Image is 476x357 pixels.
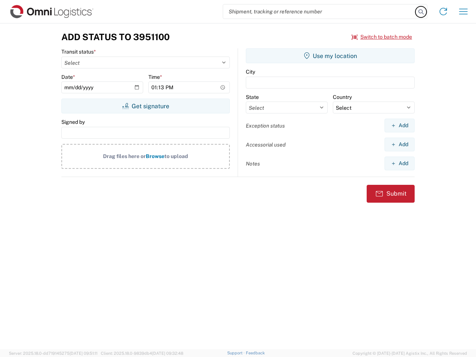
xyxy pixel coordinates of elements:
[246,68,255,75] label: City
[246,141,286,148] label: Accessorial used
[246,160,260,167] label: Notes
[61,48,96,55] label: Transit status
[61,74,75,80] label: Date
[246,94,259,100] label: State
[246,122,285,129] label: Exception status
[351,31,412,43] button: Switch to batch mode
[152,351,183,356] span: [DATE] 09:32:48
[164,153,188,159] span: to upload
[61,119,85,125] label: Signed by
[246,351,265,355] a: Feedback
[223,4,416,19] input: Shipment, tracking or reference number
[385,138,415,151] button: Add
[227,351,246,355] a: Support
[9,351,97,356] span: Server: 2025.18.0-dd719145275
[353,350,467,357] span: Copyright © [DATE]-[DATE] Agistix Inc., All Rights Reserved
[70,351,97,356] span: [DATE] 09:51:11
[385,119,415,132] button: Add
[103,153,146,159] span: Drag files here or
[367,185,415,203] button: Submit
[61,99,230,113] button: Get signature
[61,32,170,42] h3: Add Status to 3951100
[146,153,164,159] span: Browse
[246,48,415,63] button: Use my location
[101,351,183,356] span: Client: 2025.18.0-9839db4
[385,157,415,170] button: Add
[333,94,352,100] label: Country
[148,74,162,80] label: Time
